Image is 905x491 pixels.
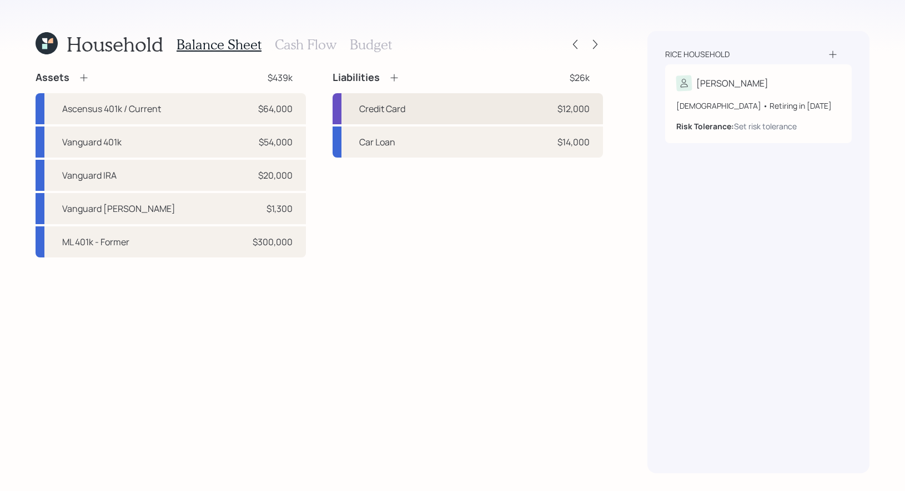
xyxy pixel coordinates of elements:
div: $26k [570,71,590,84]
div: Vanguard 401k [62,135,122,149]
h3: Balance Sheet [177,37,262,53]
h4: Assets [36,72,69,84]
div: Car Loan [359,135,395,149]
h1: Household [67,32,163,56]
div: $64,000 [258,102,293,115]
div: $1,300 [267,202,293,215]
div: $300,000 [253,235,293,249]
div: Set risk tolerance [734,120,797,132]
div: $439k [268,71,293,84]
h4: Liabilities [333,72,380,84]
b: Risk Tolerance: [676,121,734,131]
div: $14,000 [557,135,590,149]
div: Rice household [665,49,730,60]
h3: Budget [350,37,392,53]
div: ML 401k - Former [62,235,129,249]
h3: Cash Flow [275,37,336,53]
div: $54,000 [259,135,293,149]
div: [PERSON_NAME] [696,77,768,90]
div: [DEMOGRAPHIC_DATA] • Retiring in [DATE] [676,100,841,112]
div: $20,000 [258,169,293,182]
div: $12,000 [557,102,590,115]
div: Ascensus 401k / Current [62,102,161,115]
div: Vanguard [PERSON_NAME] [62,202,175,215]
div: Credit Card [359,102,405,115]
div: Vanguard IRA [62,169,117,182]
